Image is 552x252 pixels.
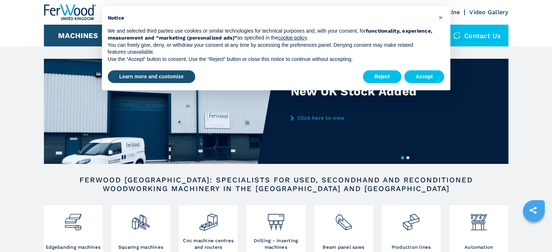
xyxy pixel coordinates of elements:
h3: Squaring machines [118,244,163,251]
button: Close this notice [435,12,447,23]
p: You can freely give, deny, or withdraw your consent at any time by accessing the preferences pane... [108,42,433,56]
a: cookie policy [278,35,307,41]
img: foratrici_inseritrici_2.png [266,207,286,232]
img: Ferwood [44,4,96,20]
img: New UK Stock Added [44,59,276,164]
a: Video Gallery [469,9,508,16]
button: Machines [58,31,98,40]
img: centro_di_lavoro_cnc_2.png [199,207,218,232]
img: squadratrici_2.png [131,207,150,232]
h2: Notice [108,15,433,22]
h3: Beam panel saws [323,244,364,251]
h3: Automation [465,244,493,251]
img: automazione.png [469,207,488,232]
h3: Production lines [392,244,431,251]
iframe: Chat [521,219,547,247]
span: × [438,13,443,22]
strong: functionality, experience, measurement and “marketing (personalized ads)” [108,28,433,41]
img: linee_di_produzione_2.png [401,207,421,232]
button: Accept [404,70,445,83]
button: Learn more and customize [108,70,195,83]
button: 1 [401,156,404,159]
img: Contact us [453,32,461,39]
a: sharethis [524,201,542,219]
h3: Cnc machine centres and routers [181,237,236,251]
button: 2 [406,156,409,159]
img: sezionatrici_2.png [334,207,353,232]
img: bordatrici_1.png [64,207,83,232]
h2: FERWOOD [GEOGRAPHIC_DATA]: SPECIALISTS FOR USED, SECONDHAND AND RECONDITIONED WOODWORKING MACHINE... [67,175,485,193]
button: Reject [363,70,401,83]
h3: Edgebanding machines [46,244,101,251]
a: Click here to view [291,115,433,121]
p: Use the “Accept” button to consent. Use the “Reject” button or close this notice to continue with... [108,56,433,63]
h3: Drilling - inserting machines [248,237,303,251]
p: We and selected third parties use cookies or similar technologies for technical purposes and, wit... [108,28,433,42]
div: Contact us [446,25,508,46]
